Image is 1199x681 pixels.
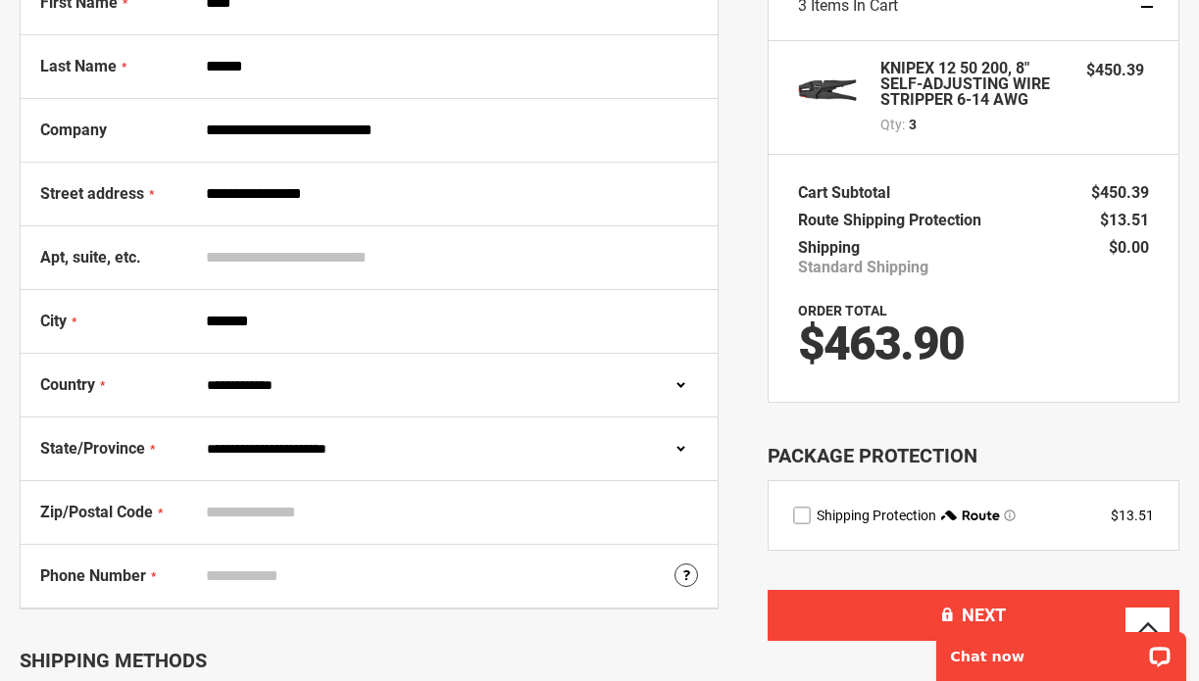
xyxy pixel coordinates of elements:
span: Next [962,605,1006,625]
span: Phone Number [40,566,146,585]
strong: Order Total [798,303,887,318]
span: 3 [909,115,917,134]
span: Shipping Protection [817,508,936,523]
span: Apt, suite, etc. [40,248,141,267]
strong: KNIPEX 12 50 200, 8" SELF-ADJUSTING WIRE STRIPPER 6-14 AWG [880,61,1067,108]
span: Zip/Postal Code [40,503,153,521]
iframe: LiveChat chat widget [924,619,1199,681]
span: $450.39 [1091,183,1149,202]
span: Street address [40,184,144,203]
span: Last Name [40,57,117,75]
span: Shipping [798,238,860,257]
span: Company [40,121,107,139]
div: route shipping protection selector element [793,506,1154,525]
span: Country [40,375,95,394]
th: Route Shipping Protection [798,207,991,234]
span: Qty [880,117,902,132]
span: City [40,312,67,330]
div: Shipping Methods [20,649,719,672]
span: Standard Shipping [798,258,928,277]
button: Next [768,590,1179,641]
img: KNIPEX 12 50 200, 8" SELF-ADJUSTING WIRE STRIPPER 6-14 AWG [798,61,857,120]
span: $0.00 [1109,238,1149,257]
span: State/Province [40,439,145,458]
div: $13.51 [1111,506,1154,525]
span: Learn more [1004,510,1016,521]
th: Cart Subtotal [798,179,900,207]
span: $13.51 [1100,211,1149,229]
span: $450.39 [1086,61,1144,79]
span: $463.90 [798,316,964,371]
div: Package Protection [768,442,1179,470]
